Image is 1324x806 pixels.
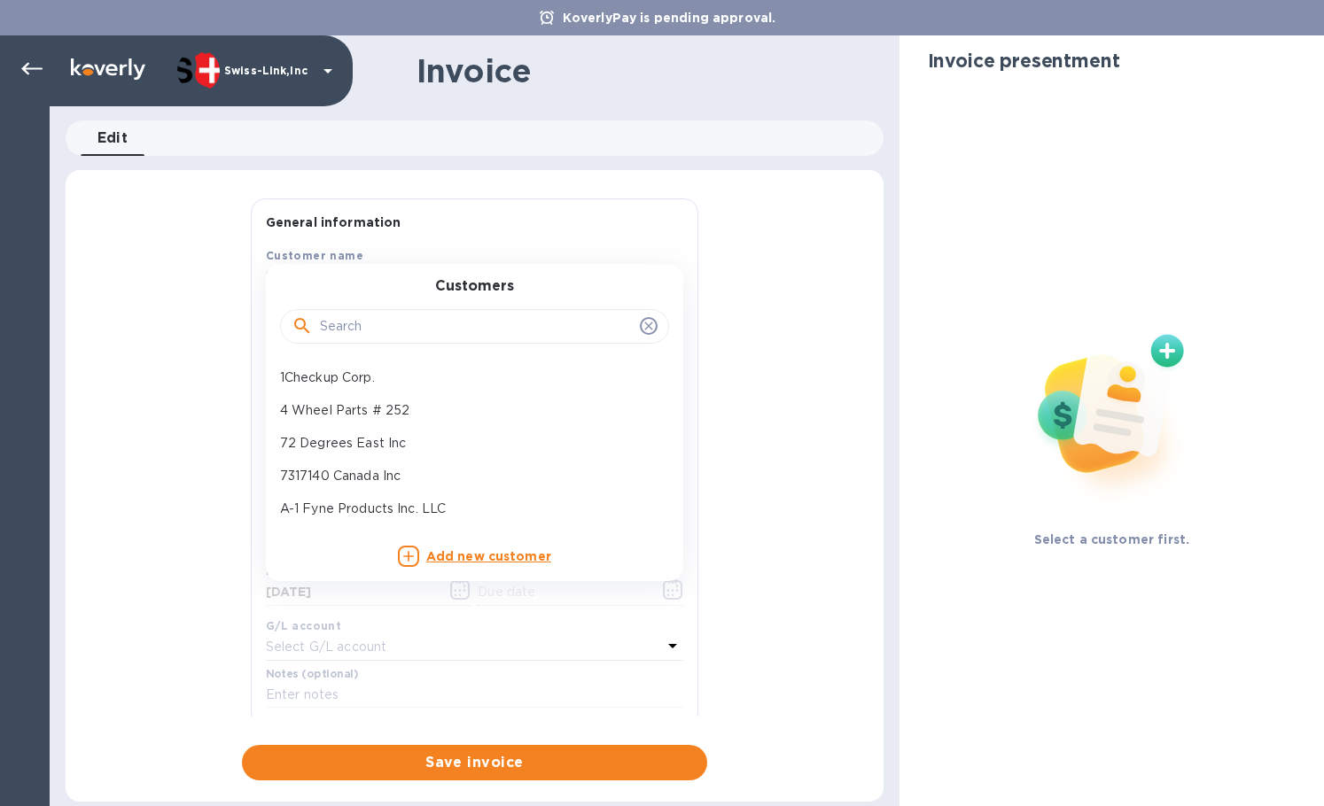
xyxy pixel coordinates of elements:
[280,500,655,518] p: A-1 Fyne Products Inc. LLC
[266,249,363,262] b: Customer name
[266,579,433,606] input: Select date
[280,467,655,485] p: 7317140 Canada Inc
[554,9,785,27] p: KoverlyPay is pending approval.
[242,745,707,780] button: Save invoice
[266,567,336,577] label: Invoice date
[266,215,401,229] b: General information
[280,434,655,453] p: 72 Degrees East Inc
[928,50,1120,72] h2: Invoice presentment
[256,752,693,773] span: Save invoice
[435,278,514,295] h3: Customers
[71,58,145,80] img: Logo
[280,401,655,420] p: 4 Wheel Parts # 252
[266,682,683,709] input: Enter notes
[1034,531,1190,548] p: Select a customer first.
[266,267,406,286] p: Select customer name
[417,52,531,89] h1: Invoice
[426,549,551,563] b: Add new customer
[224,65,313,77] p: Swiss-Link,Inc
[97,126,129,151] span: Edit
[320,314,633,340] input: Search
[266,669,359,679] label: Notes (optional)
[280,368,655,387] p: 1Checkup Corp.
[478,579,645,606] input: Due date
[266,619,341,632] b: G/L account
[266,638,386,656] p: Select G/L account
